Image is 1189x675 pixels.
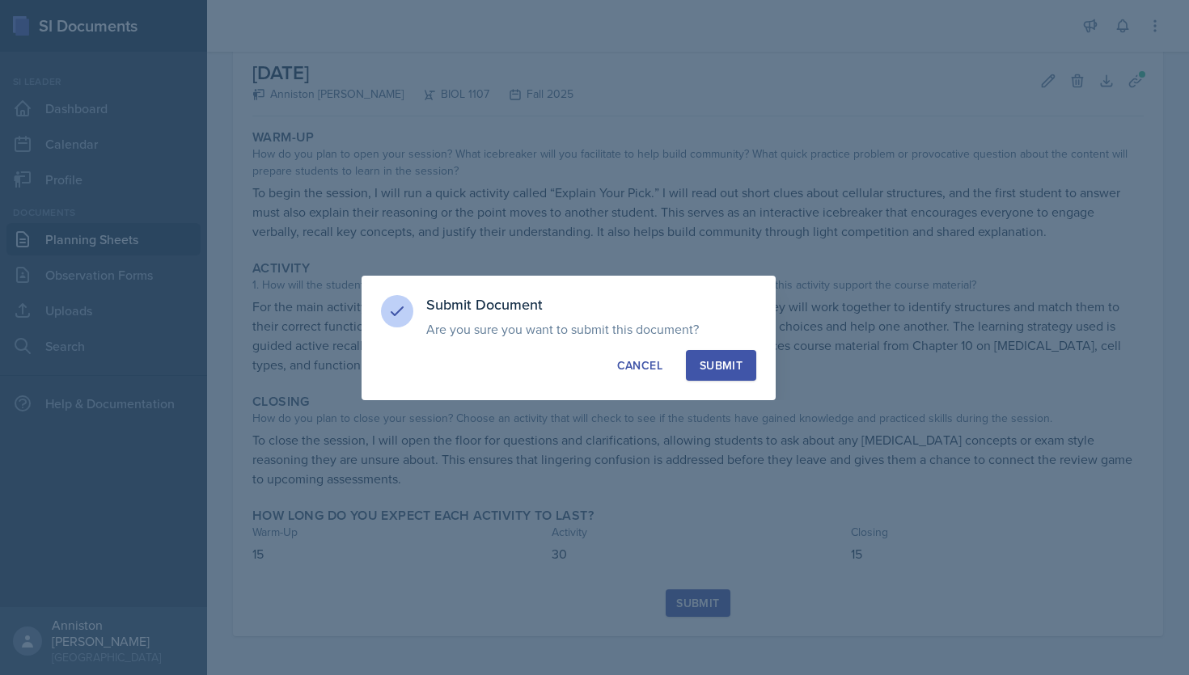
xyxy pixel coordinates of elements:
[617,357,662,373] div: Cancel
[700,357,743,373] div: Submit
[426,295,756,314] h3: Submit Document
[686,350,756,381] button: Submit
[603,350,676,381] button: Cancel
[426,321,756,337] p: Are you sure you want to submit this document?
